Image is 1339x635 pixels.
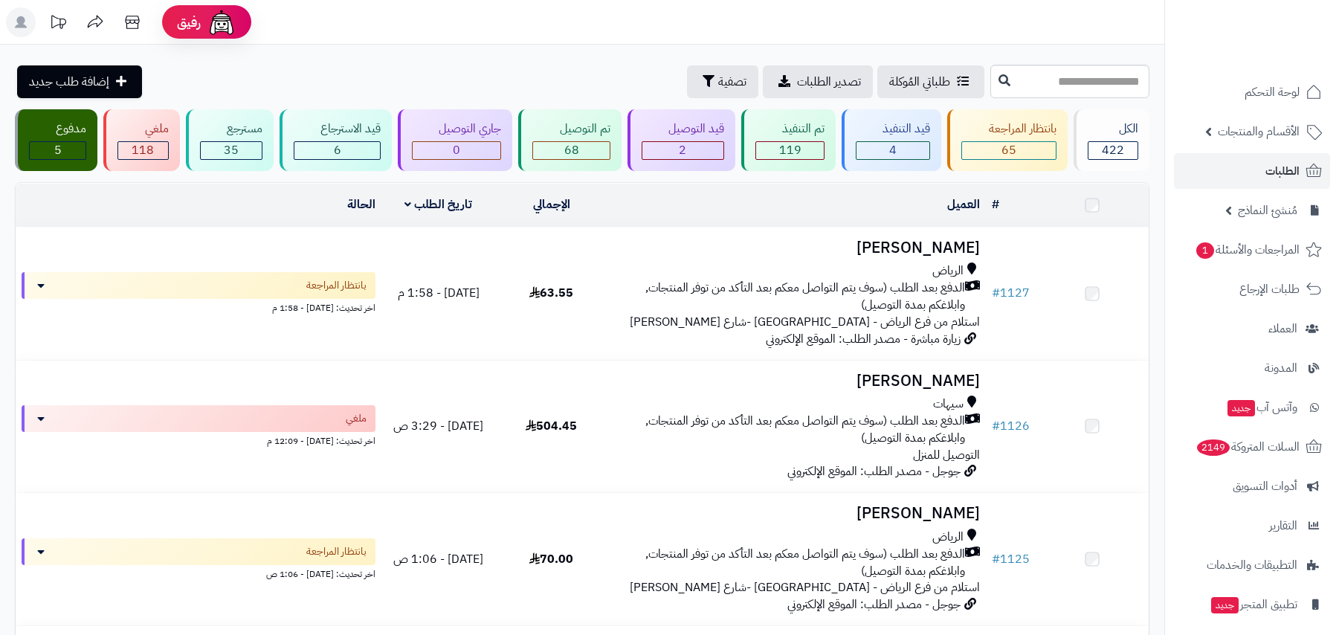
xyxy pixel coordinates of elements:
span: طلباتي المُوكلة [889,73,950,91]
span: أدوات التسويق [1233,476,1297,497]
span: الرياض [932,262,964,280]
span: 70.00 [529,550,573,568]
a: الكل422 [1071,109,1152,171]
div: 65 [962,142,1055,159]
a: #1126 [992,417,1030,435]
div: 2 [642,142,723,159]
a: بانتظار المراجعة 65 [944,109,1070,171]
span: 65 [1001,141,1016,159]
span: ملغي [346,411,367,426]
span: جوجل - مصدر الطلب: الموقع الإلكتروني [787,462,961,480]
a: #1125 [992,550,1030,568]
span: 4 [889,141,897,159]
span: العملاء [1268,318,1297,339]
h3: [PERSON_NAME] [614,373,979,390]
span: رفيق [177,13,201,31]
span: 2149 [1196,439,1231,457]
span: التوصيل للمنزل [913,446,980,464]
span: مُنشئ النماذج [1238,200,1297,221]
span: 35 [224,141,239,159]
span: [DATE] - 1:06 ص [393,550,483,568]
span: السلات المتروكة [1196,436,1300,457]
div: 68 [533,142,609,159]
div: 118 [118,142,167,159]
span: 422 [1102,141,1124,159]
span: إضافة طلب جديد [29,73,109,91]
a: قيد التوصيل 2 [625,109,738,171]
a: الطلبات [1174,153,1330,189]
a: التطبيقات والخدمات [1174,547,1330,583]
span: جديد [1211,597,1239,613]
a: المدونة [1174,350,1330,386]
a: قيد الاسترجاع 6 [277,109,395,171]
span: الطلبات [1265,161,1300,181]
span: بانتظار المراجعة [306,278,367,293]
a: # [992,196,999,213]
span: # [992,550,1000,568]
div: اخر تحديث: [DATE] - 12:09 م [22,432,375,448]
a: ملغي 118 [100,109,182,171]
div: 6 [294,142,380,159]
a: المراجعات والأسئلة1 [1174,232,1330,268]
span: لوحة التحكم [1245,82,1300,103]
span: 68 [564,141,579,159]
div: قيد التنفيذ [856,120,930,138]
span: التطبيقات والخدمات [1207,555,1297,576]
div: مسترجع [200,120,262,138]
span: بانتظار المراجعة [306,544,367,559]
span: 119 [779,141,801,159]
span: زيارة مباشرة - مصدر الطلب: الموقع الإلكتروني [766,330,961,348]
span: 2 [679,141,686,159]
div: 119 [756,142,824,159]
a: السلات المتروكة2149 [1174,429,1330,465]
a: الحالة [347,196,375,213]
div: قيد التوصيل [642,120,724,138]
span: استلام من فرع الرياض - [GEOGRAPHIC_DATA] -شارع [PERSON_NAME] [630,578,980,596]
span: 0 [453,141,460,159]
a: قيد التنفيذ 4 [839,109,944,171]
span: الدفع بعد الطلب (سوف يتم التواصل معكم بعد التأكد من توفر المنتجات, وابلاغكم بمدة التوصيل) [614,413,964,447]
div: اخر تحديث: [DATE] - 1:58 م [22,299,375,315]
span: تطبيق المتجر [1210,594,1297,615]
span: 504.45 [526,417,577,435]
img: logo-2.png [1238,11,1325,42]
a: تاريخ الطلب [404,196,472,213]
a: وآتس آبجديد [1174,390,1330,425]
div: جاري التوصيل [412,120,501,138]
a: تحديثات المنصة [39,7,77,41]
div: 0 [413,142,500,159]
div: بانتظار المراجعة [961,120,1056,138]
span: استلام من فرع الرياض - [GEOGRAPHIC_DATA] -شارع [PERSON_NAME] [630,313,980,331]
a: إضافة طلب جديد [17,65,142,98]
span: الأقسام والمنتجات [1218,121,1300,142]
h3: [PERSON_NAME] [614,239,979,257]
span: تصدير الطلبات [797,73,861,91]
span: [DATE] - 3:29 ص [393,417,483,435]
a: تم التوصيل 68 [515,109,624,171]
span: # [992,284,1000,302]
img: ai-face.png [207,7,236,37]
button: تصفية [687,65,758,98]
span: 118 [132,141,154,159]
a: طلبات الإرجاع [1174,271,1330,307]
a: لوحة التحكم [1174,74,1330,110]
div: 5 [30,142,85,159]
span: جديد [1227,400,1255,416]
span: المراجعات والأسئلة [1195,239,1300,260]
div: 35 [201,142,262,159]
span: طلبات الإرجاع [1239,279,1300,300]
a: أدوات التسويق [1174,468,1330,504]
span: 5 [54,141,62,159]
span: الدفع بعد الطلب (سوف يتم التواصل معكم بعد التأكد من توفر المنتجات, وابلاغكم بمدة التوصيل) [614,280,964,314]
div: مدفوع [29,120,86,138]
span: جوجل - مصدر الطلب: الموقع الإلكتروني [787,596,961,613]
div: تم التوصيل [532,120,610,138]
span: المدونة [1265,358,1297,378]
a: العميل [947,196,980,213]
span: 1 [1196,242,1215,260]
a: تطبيق المتجرجديد [1174,587,1330,622]
span: 6 [334,141,341,159]
span: سيهات [933,396,964,413]
a: تم التنفيذ 119 [738,109,839,171]
div: تم التنفيذ [755,120,825,138]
